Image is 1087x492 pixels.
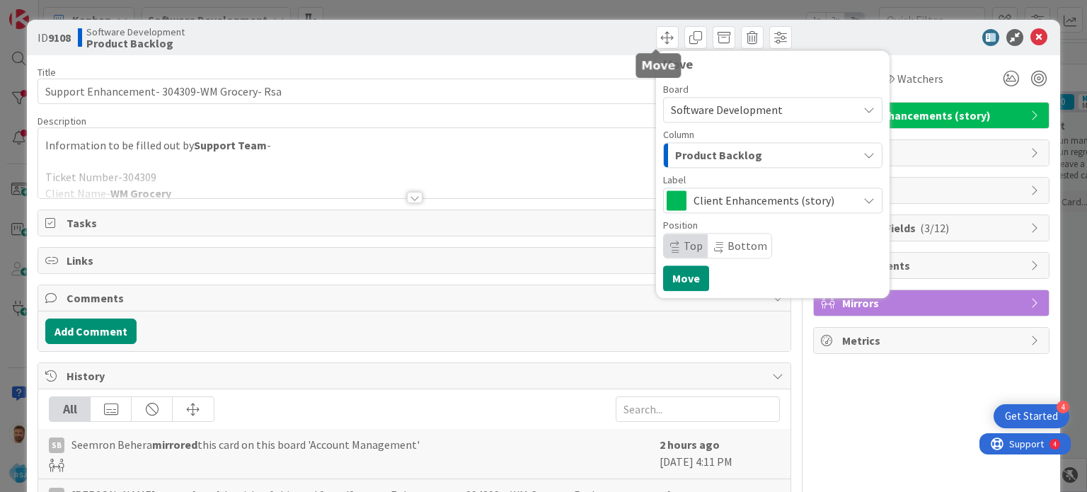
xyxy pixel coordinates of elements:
[694,190,851,210] span: Client Enhancements (story)
[897,70,943,87] span: Watchers
[842,107,1023,124] span: Client Enhancements (story)
[663,84,689,94] span: Board
[663,265,709,291] button: Move
[71,436,420,453] span: Seemron Behera this card on this board 'Account Management'
[38,79,790,104] input: type card name here...
[30,2,64,19] span: Support
[663,142,882,168] button: Product Backlog
[920,221,949,235] span: ( 3/12 )
[67,252,764,269] span: Links
[152,437,197,452] b: mirrored
[663,220,698,230] span: Position
[727,239,767,253] span: Bottom
[1057,401,1069,413] div: 4
[38,115,86,127] span: Description
[663,175,686,185] span: Label
[671,103,783,117] span: Software Development
[1005,409,1058,423] div: Get Started
[660,436,780,471] div: [DATE] 4:11 PM
[675,146,762,164] span: Product Backlog
[842,332,1023,349] span: Metrics
[86,38,185,49] b: Product Backlog
[48,30,71,45] b: 9108
[67,290,764,307] span: Comments
[663,57,882,71] div: Move
[49,437,64,453] div: SB
[663,130,694,139] span: Column
[684,239,703,253] span: Top
[842,294,1023,311] span: Mirrors
[660,437,720,452] b: 2 hours ago
[38,66,56,79] label: Title
[50,397,91,421] div: All
[194,138,267,152] strong: Support Team
[842,219,1023,236] span: Custom Fields
[842,182,1023,199] span: Block
[842,144,1023,161] span: Dates
[67,367,764,384] span: History
[86,26,185,38] span: Software Development
[45,137,783,154] p: Information to be filled out by -
[641,59,675,72] h5: Move
[994,404,1069,428] div: Open Get Started checklist, remaining modules: 4
[45,319,137,344] button: Add Comment
[38,29,71,46] span: ID
[842,257,1023,274] span: Attachments
[67,214,764,231] span: Tasks
[74,6,77,17] div: 4
[616,396,780,422] input: Search...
